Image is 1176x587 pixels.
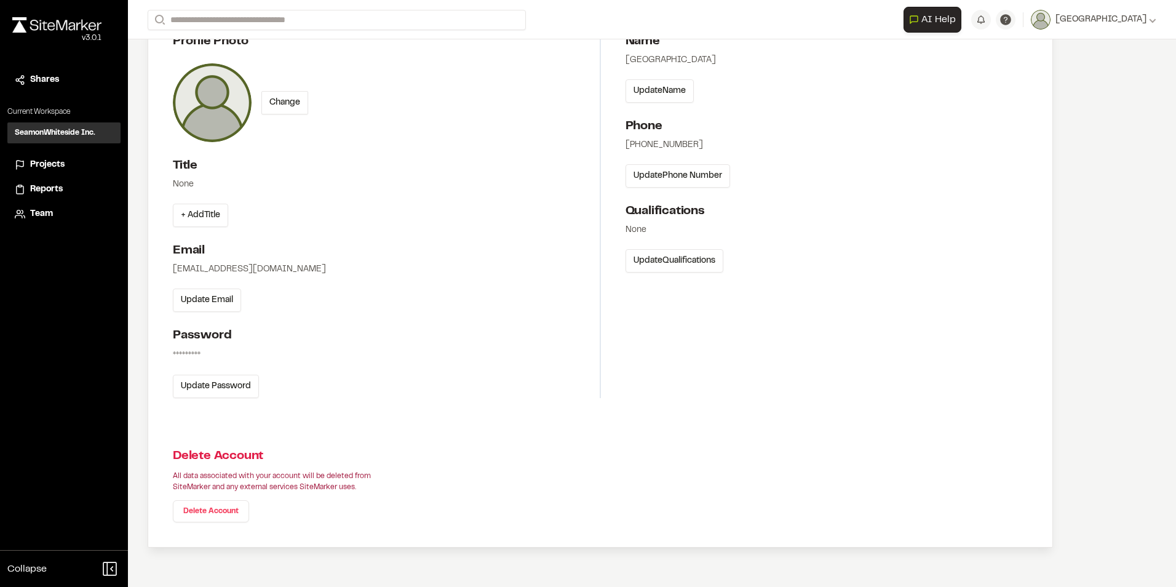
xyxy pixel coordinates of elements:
button: [GEOGRAPHIC_DATA] [1031,10,1156,30]
button: Search [148,10,170,30]
a: Delete Account [173,500,249,522]
img: rebrand.png [12,17,101,33]
h2: Qualifications [626,202,1029,221]
h2: Title [173,157,600,175]
button: Update Password [173,375,259,398]
span: Team [30,207,53,221]
h2: Name [626,33,1029,51]
a: Projects [15,158,113,172]
span: [GEOGRAPHIC_DATA] [1055,13,1146,26]
span: Projects [30,158,65,172]
div: Oh geez...please don't... [12,33,101,44]
span: Reports [30,183,63,196]
div: [PHONE_NUMBER] [626,138,1029,152]
button: UpdateQualifications [626,249,723,273]
div: Open AI Assistant [904,7,966,33]
a: Team [15,207,113,221]
button: UpdateName [626,79,694,103]
h2: Profile Photo [173,33,600,51]
h1: Delete Account [173,447,1028,466]
span: Shares [30,73,59,87]
div: [GEOGRAPHIC_DATA] [626,54,1029,67]
button: Open AI Assistant [904,7,961,33]
button: Update Email [173,289,241,312]
div: [EMAIL_ADDRESS][DOMAIN_NAME] [173,263,600,276]
span: Collapse [7,562,47,577]
a: Reports [15,183,113,196]
div: None [626,223,1029,237]
button: UpdatePhone Number [626,164,730,188]
h2: Email [173,242,600,260]
div: None [173,178,600,191]
img: User upload [173,63,252,142]
button: Change [261,91,308,114]
h2: Phone [626,118,1029,136]
img: User [1031,10,1051,30]
h2: Password [173,327,600,345]
span: AI Help [921,12,956,27]
button: + AddTitle [173,204,228,227]
p: All data associated with your account will be deleted from SiteMarker and any external services S... [173,471,1028,493]
p: Current Workspace [7,106,121,118]
h3: SeamonWhiteside Inc. [15,127,95,138]
a: Shares [15,73,113,87]
div: Click or Drag and Drop to change photo [173,63,252,142]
